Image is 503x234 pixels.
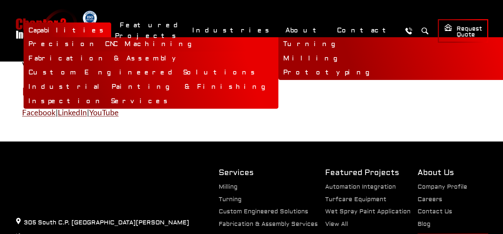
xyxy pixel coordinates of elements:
a: Turning [219,196,242,203]
a: Contact [332,22,398,38]
a: Industries [187,22,277,38]
a: Capabilities [24,22,111,38]
a: Chapter 2 Incorporated [15,9,77,53]
a: LinkedIn [58,108,87,117]
a: Industrial Painting & Finishing [24,80,278,94]
a: Careers [418,196,442,203]
a: Blog [418,220,430,228]
a: Custom Engineered Solutions [24,66,278,80]
a: YouTube [89,108,119,117]
h3: FOLLOW US [22,85,481,99]
a: Turfcare Equipment [325,196,386,203]
a: About [281,22,328,38]
a: View All [325,220,348,228]
a: Wet Spray Paint Application [325,208,411,215]
a: Company Profile [418,183,467,191]
h2: Featured Projects [325,167,411,178]
a: Facebook [22,108,56,117]
button: Search [418,24,432,38]
a: Contact Us [418,208,452,215]
a: Precision CNC Machining [24,37,278,52]
a: Custom Engineered Solutions [219,208,308,215]
p: | | [22,106,481,119]
a: Featured Projects [115,17,184,44]
a: Automation Integration [325,183,396,191]
p: 305 South C.P. [GEOGRAPHIC_DATA][PERSON_NAME] [15,217,189,227]
a: Fabrication & Assembly Services [219,220,318,228]
p: View our [22,59,481,71]
a: Call Us [402,24,415,38]
a: Request Quote [438,19,488,43]
a: Inspection Services [24,94,278,109]
span: Request Quote [444,24,482,39]
h2: Services [219,167,318,178]
h2: About Us [418,167,488,178]
a: Milling [219,183,238,191]
a: Fabrication & Assembly [24,52,278,66]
